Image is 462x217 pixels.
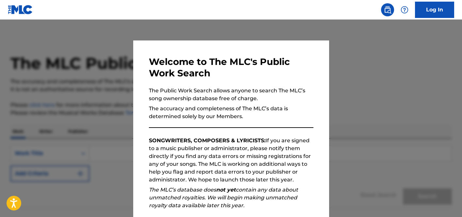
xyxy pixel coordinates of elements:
[398,3,411,16] div: Help
[149,137,265,144] strong: SONGWRITERS, COMPOSERS & LYRICISTS:
[381,3,394,16] a: Public Search
[216,187,236,193] strong: not yet
[401,6,408,14] img: help
[415,2,454,18] a: Log In
[149,87,313,102] p: The Public Work Search allows anyone to search The MLC’s song ownership database free of charge.
[149,137,313,184] p: If you are signed to a music publisher or administrator, please notify them directly if you find ...
[149,105,313,120] p: The accuracy and completeness of The MLC’s data is determined solely by our Members.
[8,5,33,14] img: MLC Logo
[149,187,298,209] em: The MLC’s database does contain any data about unmatched royalties. We will begin making unmatche...
[149,56,313,79] h3: Welcome to The MLC's Public Work Search
[384,6,391,14] img: search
